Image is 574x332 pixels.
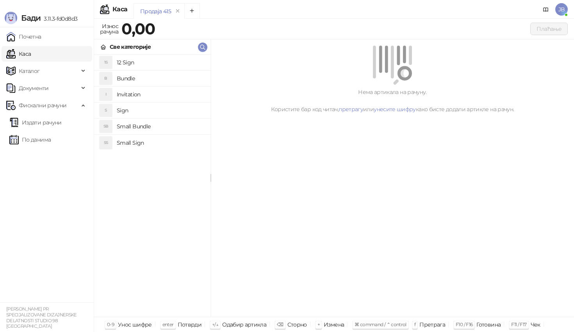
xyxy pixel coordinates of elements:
[100,104,112,117] div: S
[98,21,120,37] div: Износ рачуна
[456,321,472,327] span: F10 / F16
[540,3,552,16] a: Документација
[339,106,363,113] a: претрагу
[419,320,445,330] div: Претрага
[355,321,406,327] span: ⌘ command / ⌃ control
[100,56,112,69] div: 1S
[19,63,40,79] span: Каталог
[287,320,307,330] div: Сторно
[117,88,204,101] h4: Invitation
[9,132,51,147] a: По данима
[184,3,200,19] button: Add tab
[140,7,171,16] div: Продаја 415
[511,321,526,327] span: F11 / F17
[117,104,204,117] h4: Sign
[100,88,112,101] div: I
[19,98,66,113] span: Фискални рачуни
[162,321,174,327] span: enter
[117,120,204,133] h4: Small Bundle
[414,321,415,327] span: f
[117,56,204,69] h4: 12 Sign
[374,106,416,113] a: унесите шифру
[531,320,540,330] div: Чек
[178,320,202,330] div: Потврди
[121,19,155,38] strong: 0,00
[21,13,41,23] span: Бади
[19,80,48,96] span: Документи
[212,321,218,327] span: ↑/↓
[5,12,17,24] img: Logo
[9,115,62,130] a: Издати рачуни
[94,55,210,317] div: grid
[6,306,77,329] small: [PERSON_NAME] PR SPECIJALIZOVANE DIZAJNERSKE DELATNOSTI STUDIO 98 [GEOGRAPHIC_DATA]
[118,320,152,330] div: Унос шифре
[100,120,112,133] div: SB
[112,6,127,12] div: Каса
[173,8,183,14] button: remove
[117,137,204,149] h4: Small Sign
[222,320,266,330] div: Одабир артикла
[277,321,283,327] span: ⌫
[220,88,565,114] div: Нема артикала на рачуну. Користите бар код читач, или како бисте додали артикле на рачун.
[6,46,31,62] a: Каса
[100,72,112,85] div: B
[100,137,112,149] div: SS
[117,72,204,85] h4: Bundle
[555,3,568,16] span: JB
[476,320,501,330] div: Готовина
[324,320,344,330] div: Измена
[530,23,568,35] button: Плаћање
[317,321,320,327] span: +
[110,43,151,51] div: Све категорије
[6,29,41,44] a: Почетна
[107,321,114,327] span: 0-9
[41,15,77,22] span: 3.11.3-fd0d8d3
